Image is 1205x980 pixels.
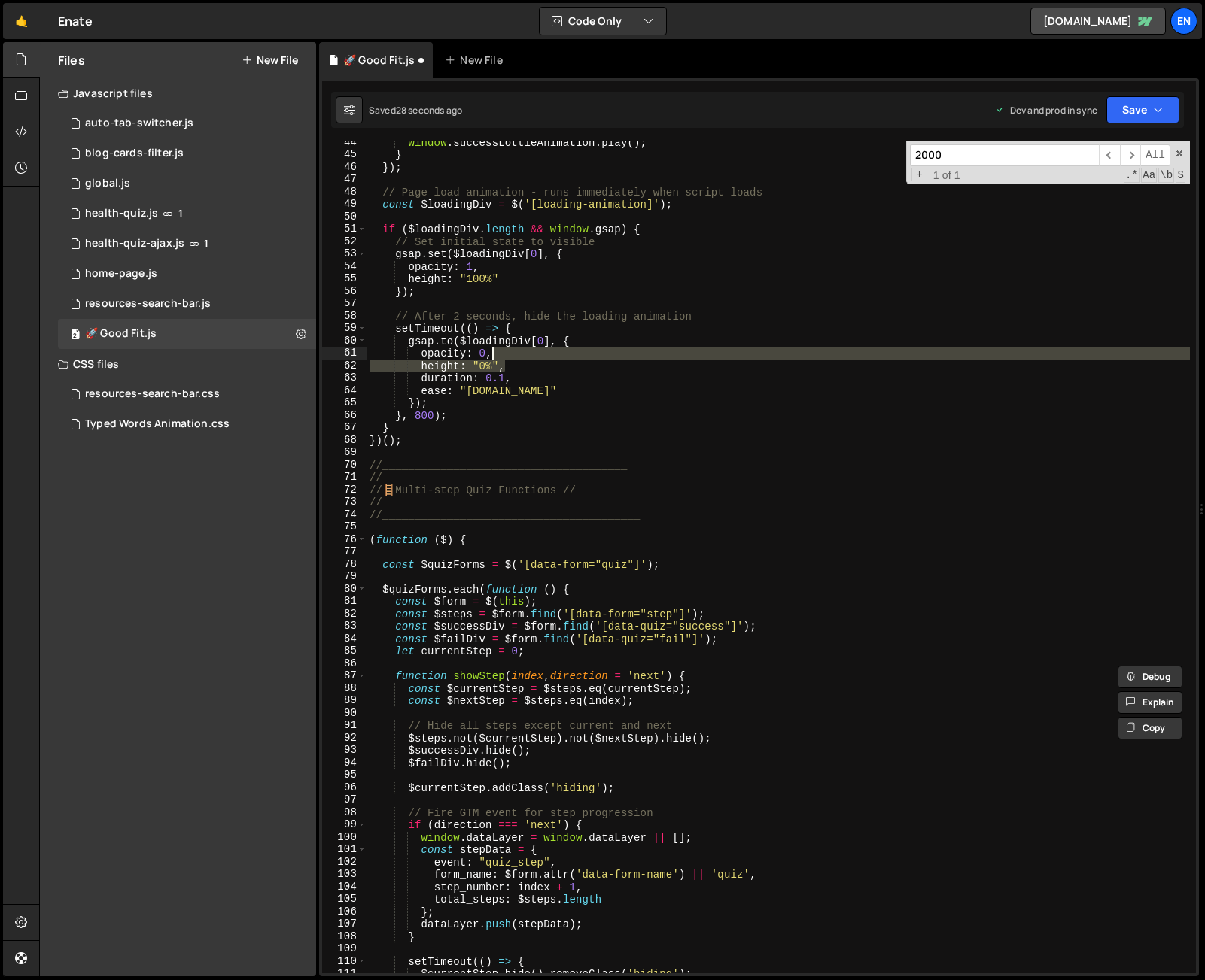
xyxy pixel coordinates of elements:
[322,570,367,583] div: 79
[322,396,367,409] div: 65
[322,843,367,856] div: 101
[85,297,211,311] div: resources-search-bar.js
[85,387,220,401] div: resources-search-bar.css
[322,272,367,285] div: 55
[3,3,40,39] a: 🤙
[1106,96,1179,123] button: Save
[322,235,367,248] div: 52
[40,349,316,379] div: CSS files
[322,322,367,335] div: 59
[58,319,316,349] div: 🚀 Good Fit.js
[322,161,367,174] div: 46
[322,247,367,260] div: 53
[204,238,208,250] span: 1
[911,168,927,182] span: Toggle Replace mode
[58,12,93,30] div: Enate
[1141,168,1157,183] span: CaseSensitive Search
[322,707,367,720] div: 90
[1170,8,1197,35] a: En
[1118,717,1182,739] button: Copy
[322,459,367,472] div: 70
[322,260,367,273] div: 54
[322,471,367,484] div: 71
[40,78,316,108] div: Javascript files
[369,104,462,117] div: Saved
[58,229,316,259] div: 4451/28504.js
[322,508,367,521] div: 74
[1120,144,1141,166] span: ​
[1118,691,1182,714] button: Explain
[85,117,193,130] div: auto-tab-switcher.js
[178,208,183,220] span: 1
[85,267,157,281] div: home-page.js
[71,329,80,341] span: 2
[322,297,367,310] div: 57
[58,52,85,68] h2: Files
[322,186,367,199] div: 48
[322,732,367,745] div: 92
[322,757,367,769] div: 94
[58,199,316,229] div: 4451/24941.js
[322,136,367,149] div: 44
[322,682,367,695] div: 88
[322,633,367,645] div: 84
[322,223,367,235] div: 51
[242,54,298,66] button: New File
[58,259,316,289] div: 4451/18628.js
[322,769,367,781] div: 95
[322,719,367,732] div: 91
[322,198,367,211] div: 49
[1118,666,1182,688] button: Debug
[322,657,367,670] div: 86
[445,53,508,68] div: New File
[396,104,462,117] div: 28 seconds ago
[322,967,367,980] div: 111
[322,856,367,869] div: 102
[322,694,367,707] div: 89
[58,138,316,168] div: 4451/22239.js
[58,168,316,199] div: 4451/18629.js
[322,372,367,384] div: 63
[322,930,367,943] div: 108
[58,379,316,409] div: 4451/7951.css
[322,608,367,620] div: 82
[322,484,367,496] div: 72
[322,421,367,434] div: 67
[322,285,367,298] div: 56
[322,545,367,558] div: 77
[1158,168,1174,183] span: Whole Word Search
[322,409,367,422] div: 66
[322,893,367,906] div: 105
[322,918,367,930] div: 107
[1176,168,1185,183] span: Search In Selection
[85,327,157,341] div: 🚀 Good Fit.js
[322,806,367,819] div: 98
[85,177,130,190] div: global.js
[322,446,367,459] div: 69
[58,409,316,439] div: 4451/7931.css
[85,417,230,431] div: Typed Words Animation.css
[85,207,158,220] div: health-quiz.js
[85,147,184,160] div: blog-cards-filter.js
[995,104,1097,117] div: Dev and prod in sync
[322,868,367,881] div: 103
[322,781,367,794] div: 96
[322,384,367,397] div: 64
[322,595,367,608] div: 81
[322,818,367,831] div: 99
[322,533,367,546] div: 76
[322,347,367,360] div: 61
[322,310,367,323] div: 58
[1099,144,1120,166] span: ​
[322,434,367,447] div: 68
[322,645,367,657] div: 85
[322,148,367,161] div: 45
[322,520,367,533] div: 75
[58,289,316,319] div: 4451/7925.js
[1124,168,1140,183] span: RegExp Search
[910,144,1099,166] input: Search for
[58,108,316,138] div: 4451/17728.js
[322,335,367,347] div: 60
[85,237,184,250] div: health-quiz-ajax.js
